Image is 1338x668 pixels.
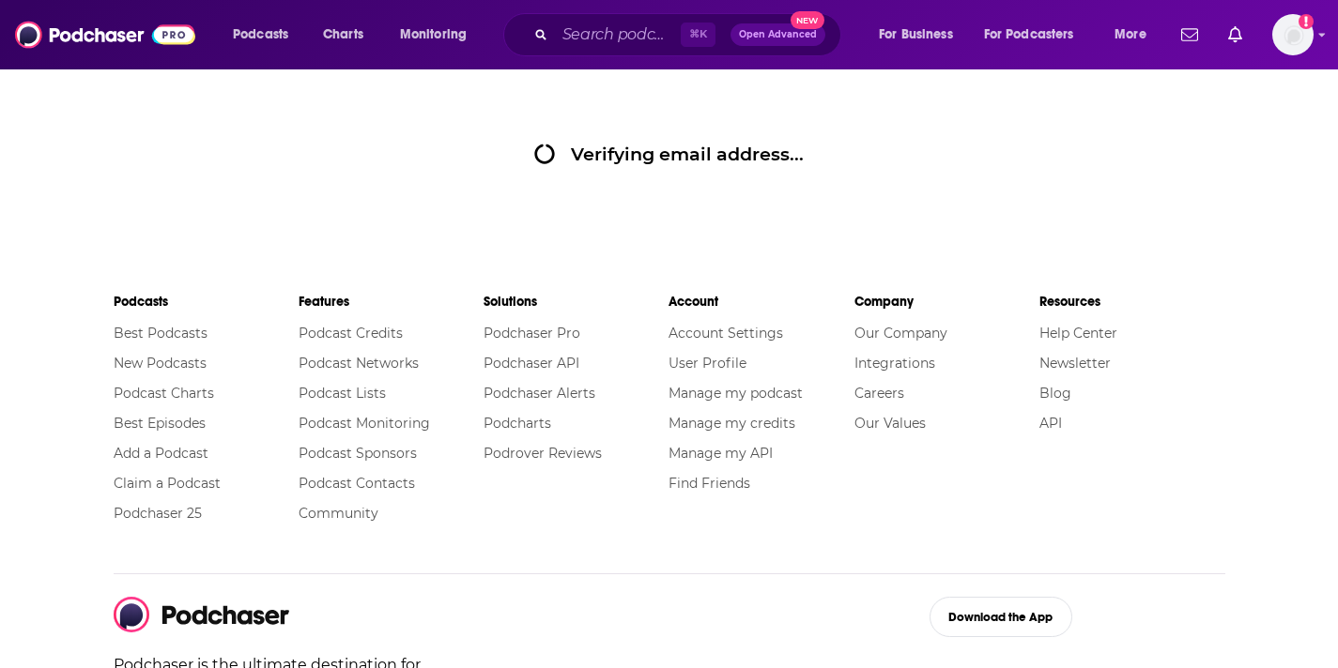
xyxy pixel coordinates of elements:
[387,20,491,50] button: open menu
[669,415,795,432] a: Manage my credits
[1174,19,1206,51] a: Show notifications dropdown
[114,325,208,342] a: Best Podcasts
[1272,14,1314,55] span: Logged in as jennarohl
[299,415,430,432] a: Podcast Monitoring
[484,355,579,372] a: Podchaser API
[1299,14,1314,29] svg: Add a profile image
[669,355,746,372] a: User Profile
[669,325,783,342] a: Account Settings
[299,505,378,522] a: Community
[669,445,773,462] a: Manage my API
[555,20,681,50] input: Search podcasts, credits, & more...
[1101,20,1170,50] button: open menu
[739,30,817,39] span: Open Advanced
[114,285,299,318] li: Podcasts
[114,475,221,492] a: Claim a Podcast
[791,11,824,29] span: New
[1039,285,1224,318] li: Resources
[854,325,947,342] a: Our Company
[1039,385,1071,402] a: Blog
[521,13,859,56] div: Search podcasts, credits, & more...
[299,325,403,342] a: Podcast Credits
[114,415,206,432] a: Best Episodes
[866,20,977,50] button: open menu
[854,385,904,402] a: Careers
[114,355,207,372] a: New Podcasts
[15,17,195,53] img: Podchaser - Follow, Share and Rate Podcasts
[669,475,750,492] a: Find Friends
[299,285,484,318] li: Features
[299,475,415,492] a: Podcast Contacts
[484,285,669,318] li: Solutions
[400,22,467,48] span: Monitoring
[669,285,854,318] li: Account
[323,22,363,48] span: Charts
[984,22,1074,48] span: For Podcasters
[311,20,375,50] a: Charts
[1272,14,1314,55] button: Show profile menu
[972,20,1101,50] button: open menu
[299,355,419,372] a: Podcast Networks
[220,20,313,50] button: open menu
[114,445,208,462] a: Add a Podcast
[233,22,288,48] span: Podcasts
[1039,325,1117,342] a: Help Center
[1115,22,1146,48] span: More
[1039,415,1062,432] a: API
[1221,19,1250,51] a: Show notifications dropdown
[930,597,1073,637] button: Download the App
[854,285,1039,318] li: Company
[484,415,551,432] a: Podcharts
[299,445,417,462] a: Podcast Sponsors
[299,385,386,402] a: Podcast Lists
[484,385,595,402] a: Podchaser Alerts
[879,22,953,48] span: For Business
[484,325,580,342] a: Podchaser Pro
[484,445,602,462] a: Podrover Reviews
[1272,14,1314,55] img: User Profile
[669,385,803,402] a: Manage my podcast
[731,23,825,46] button: Open AdvancedNew
[114,597,290,632] img: Podchaser - Follow, Share and Rate Podcasts
[114,385,214,402] a: Podcast Charts
[534,143,803,165] div: Verifying email address...
[1039,355,1111,372] a: Newsletter
[854,355,935,372] a: Integrations
[854,415,926,432] a: Our Values
[681,23,715,47] span: ⌘ K
[114,505,202,522] a: Podchaser 25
